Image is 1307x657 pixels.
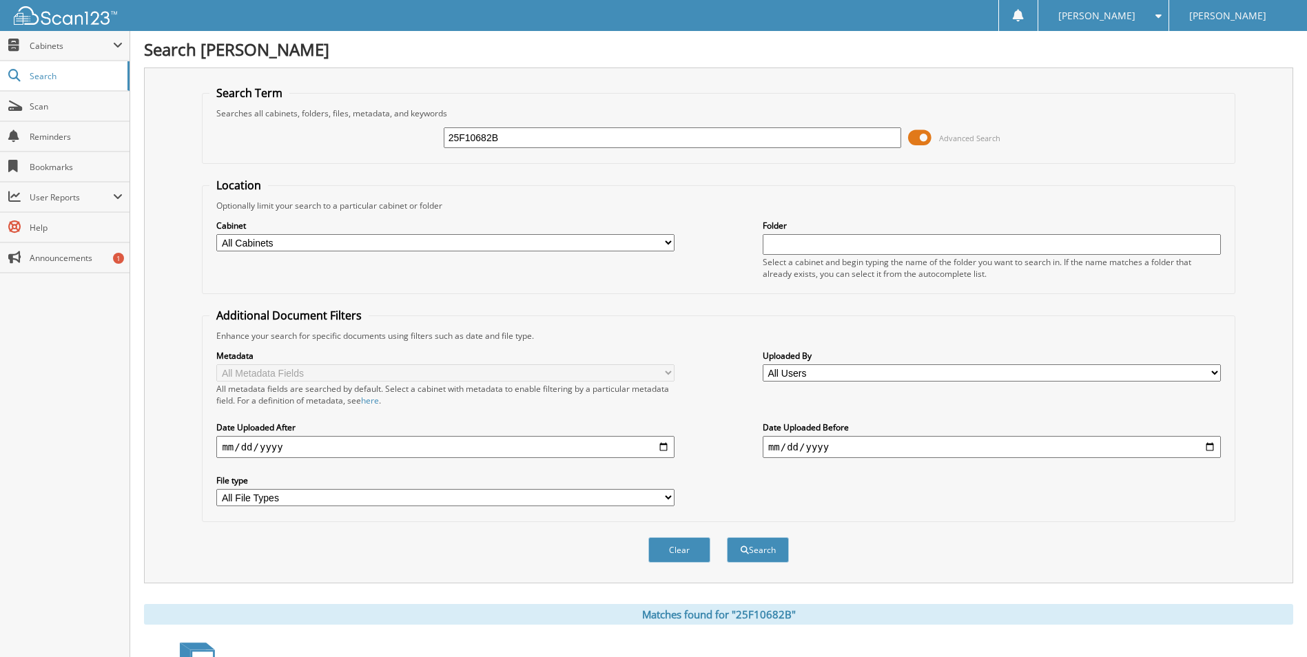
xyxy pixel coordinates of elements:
input: start [216,436,675,458]
button: Clear [648,537,710,563]
label: Metadata [216,350,675,362]
div: Searches all cabinets, folders, files, metadata, and keywords [209,107,1227,119]
span: User Reports [30,191,113,203]
label: Cabinet [216,220,675,231]
img: scan123-logo-white.svg [14,6,117,25]
span: Scan [30,101,123,112]
span: Advanced Search [939,133,1000,143]
a: here [361,395,379,406]
div: 1 [113,253,124,264]
label: Folder [763,220,1221,231]
legend: Search Term [209,85,289,101]
span: [PERSON_NAME] [1058,12,1135,20]
button: Search [727,537,789,563]
legend: Additional Document Filters [209,308,369,323]
div: Enhance your search for specific documents using filters such as date and file type. [209,330,1227,342]
span: Announcements [30,252,123,264]
input: end [763,436,1221,458]
span: Help [30,222,123,233]
legend: Location [209,178,268,193]
label: Uploaded By [763,350,1221,362]
label: Date Uploaded After [216,421,675,433]
label: Date Uploaded Before [763,421,1221,433]
h1: Search [PERSON_NAME] [144,38,1293,61]
span: Bookmarks [30,161,123,173]
span: [PERSON_NAME] [1189,12,1266,20]
span: Cabinets [30,40,113,52]
div: Optionally limit your search to a particular cabinet or folder [209,200,1227,211]
span: Search [30,70,121,82]
div: All metadata fields are searched by default. Select a cabinet with metadata to enable filtering b... [216,383,675,406]
span: Reminders [30,131,123,143]
label: File type [216,474,675,486]
div: Select a cabinet and begin typing the name of the folder you want to search in. If the name match... [763,256,1221,280]
div: Matches found for "25F10682B" [144,604,1293,625]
